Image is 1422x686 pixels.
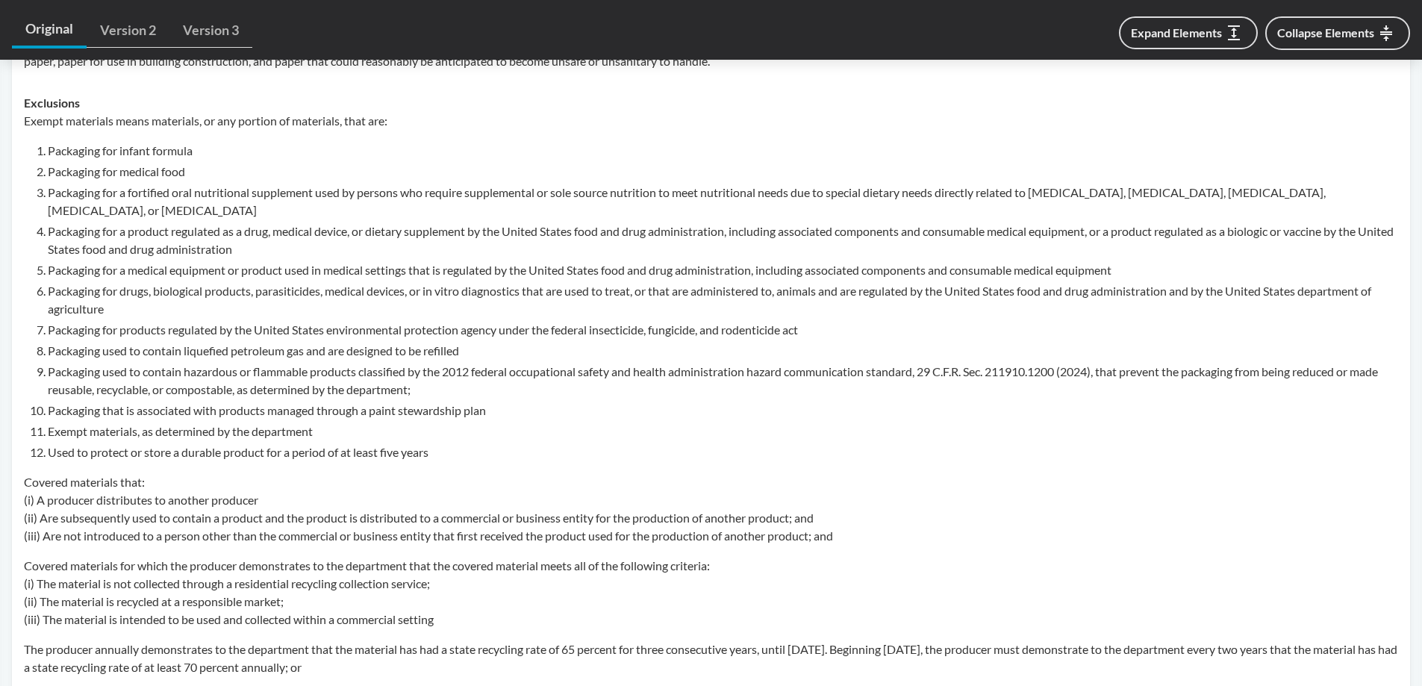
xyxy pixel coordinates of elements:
[48,163,1398,181] li: Packaging for medical food
[24,473,1398,545] p: Covered materials that: (i) A producer distributes to another producer (ii) Are subsequently used...
[48,321,1398,339] li: Packaging for products regulated by the United States environmental protection agency under the f...
[1119,16,1258,49] button: Expand Elements
[48,443,1398,461] li: Used to protect or store a durable product for a period of at least five years
[1265,16,1410,50] button: Collapse Elements
[48,402,1398,420] li: Packaging that is associated with products managed through a paint stewardship plan
[24,96,80,110] strong: Exclusions
[169,13,252,48] a: Version 3
[48,282,1398,318] li: Packaging for drugs, biological products, parasiticides, medical devices, or in vitro diagnostics...
[24,640,1398,676] p: The producer annually demonstrates to the department that the material has had a state recycling ...
[48,222,1398,258] li: Packaging for a product regulated as a drug, medical device, or dietary supplement by the United ...
[48,342,1398,360] li: Packaging used to contain liquefied petroleum gas and are designed to be refilled
[87,13,169,48] a: Version 2
[12,12,87,49] a: Original
[24,112,1398,130] p: Exempt materials means materials, or any portion of materials, that are:
[48,422,1398,440] li: Exempt materials, as determined by the department
[48,261,1398,279] li: Packaging for a medical equipment or product used in medical settings that is regulated by the Un...
[48,363,1398,399] li: Packaging used to contain hazardous or flammable products classified by the 2012 federal occupati...
[24,557,1398,629] p: Covered materials for which the producer demonstrates to the department that the covered material...
[48,142,1398,160] li: Packaging for infant formula
[48,184,1398,219] li: Packaging for a fortified oral nutritional supplement used by persons who require supplemental or...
